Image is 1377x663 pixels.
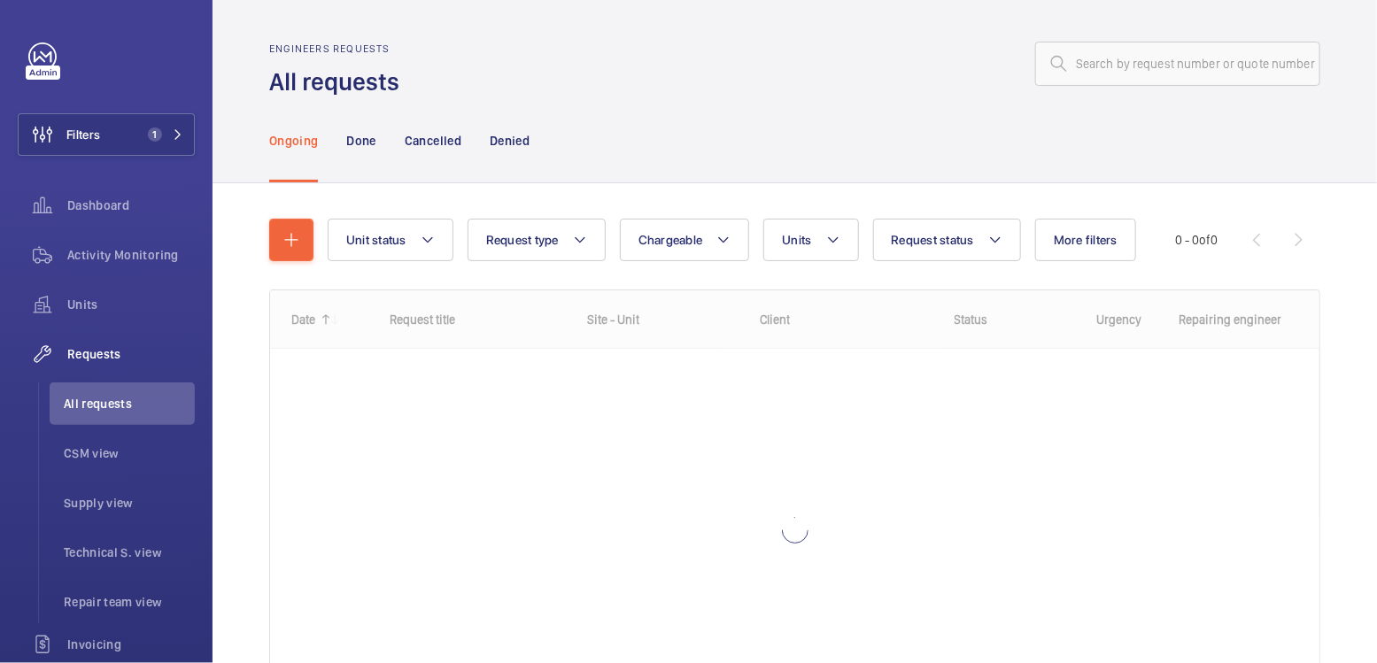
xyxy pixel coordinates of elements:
span: Dashboard [67,197,195,214]
span: Requests [67,345,195,363]
button: Request status [873,219,1022,261]
button: Chargeable [620,219,750,261]
button: Filters1 [18,113,195,156]
span: 1 [148,127,162,142]
span: 0 - 0 0 [1175,234,1218,246]
span: Filters [66,126,100,143]
span: Invoicing [67,636,195,653]
p: Cancelled [405,132,461,150]
span: Request status [892,233,975,247]
span: Units [782,233,811,247]
span: Unit status [346,233,406,247]
span: More filters [1054,233,1118,247]
span: of [1199,233,1211,247]
span: Supply view [64,494,195,512]
span: Request type [486,233,559,247]
span: Technical S. view [64,544,195,561]
span: Repair team view [64,593,195,611]
button: Request type [468,219,606,261]
span: All requests [64,395,195,412]
p: Ongoing [269,132,318,150]
p: Done [346,132,375,150]
button: More filters [1035,219,1136,261]
p: Denied [490,132,530,150]
span: CSM view [64,444,195,462]
button: Units [763,219,858,261]
span: Activity Monitoring [67,246,195,264]
input: Search by request number or quote number [1035,42,1320,86]
span: Chargeable [638,233,703,247]
span: Units [67,296,195,313]
h2: Engineers requests [269,42,410,55]
h1: All requests [269,66,410,98]
button: Unit status [328,219,453,261]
